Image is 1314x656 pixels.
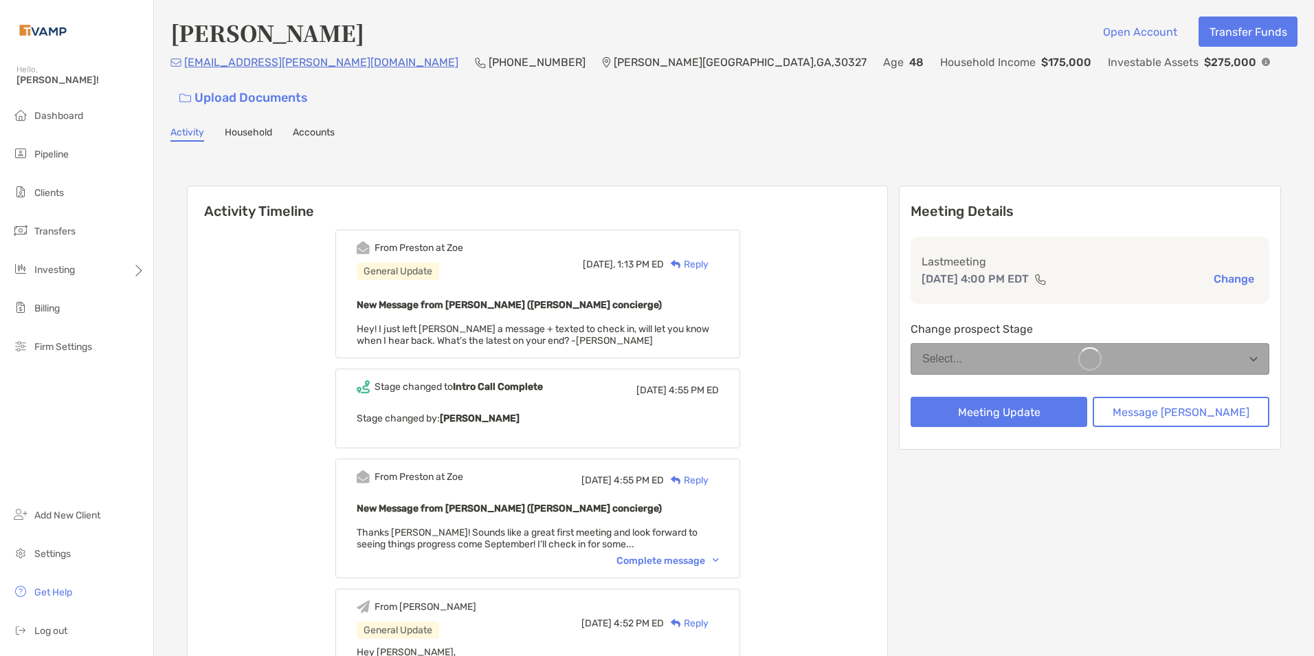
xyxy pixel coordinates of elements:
[170,58,181,67] img: Email Icon
[357,241,370,254] img: Event icon
[664,473,709,488] div: Reply
[1034,274,1047,285] img: communication type
[1108,54,1199,71] p: Investable Assets
[293,127,335,142] a: Accounts
[16,74,145,86] span: [PERSON_NAME]!
[357,600,370,613] img: Event icon
[12,261,29,277] img: investing icon
[669,384,719,396] span: 4:55 PM ED
[34,303,60,314] span: Billing
[922,270,1029,287] p: [DATE] 4:00 PM EDT
[34,510,100,521] span: Add New Client
[1092,17,1188,47] button: Open Account
[184,54,458,71] p: [EMAIL_ADDRESS][PERSON_NAME][DOMAIN_NAME]
[581,617,612,629] span: [DATE]
[357,527,698,550] span: Thanks [PERSON_NAME]! Sounds like a great first meeting and look forward to seeing things progres...
[375,471,463,483] div: From Preston at Zoe
[911,397,1087,427] button: Meeting Update
[1204,54,1256,71] p: $275,000
[34,149,69,160] span: Pipeline
[940,54,1036,71] p: Household Income
[170,127,204,142] a: Activity
[664,616,709,631] div: Reply
[12,107,29,123] img: dashboard icon
[34,341,92,353] span: Firm Settings
[34,548,71,560] span: Settings
[440,413,520,424] b: [PERSON_NAME]
[375,381,543,393] div: Stage changed to
[583,259,615,270] span: [DATE],
[617,259,664,270] span: 1:13 PM ED
[12,622,29,638] img: logout icon
[1262,58,1270,66] img: Info Icon
[12,583,29,600] img: get-help icon
[602,57,611,68] img: Location Icon
[12,299,29,316] img: billing icon
[12,184,29,200] img: clients icon
[1093,397,1269,427] button: Message [PERSON_NAME]
[34,625,67,637] span: Log out
[34,226,76,237] span: Transfers
[614,474,664,486] span: 4:55 PM ED
[614,54,867,71] p: [PERSON_NAME][GEOGRAPHIC_DATA] , GA , 30327
[375,242,463,254] div: From Preston at Zoe
[357,622,439,639] div: General Update
[357,299,662,311] b: New Message from [PERSON_NAME] ([PERSON_NAME] concierge)
[34,264,75,276] span: Investing
[671,260,681,269] img: Reply icon
[616,555,719,567] div: Complete message
[636,384,667,396] span: [DATE]
[170,83,317,113] a: Upload Documents
[922,253,1258,270] p: Last meeting
[12,506,29,523] img: add_new_client icon
[357,470,370,483] img: Event icon
[581,474,612,486] span: [DATE]
[34,110,83,122] span: Dashboard
[357,380,370,393] img: Event icon
[357,503,662,514] b: New Message from [PERSON_NAME] ([PERSON_NAME] concierge)
[357,263,439,280] div: General Update
[12,222,29,239] img: transfers icon
[664,257,709,272] div: Reply
[883,54,904,71] p: Age
[489,54,586,71] p: [PHONE_NUMBER]
[12,145,29,162] img: pipeline icon
[170,17,364,48] h4: [PERSON_NAME]
[16,6,69,55] img: Zoe Logo
[34,187,64,199] span: Clients
[713,558,719,562] img: Chevron icon
[614,617,664,629] span: 4:52 PM ED
[909,54,924,71] p: 48
[12,545,29,561] img: settings icon
[357,323,709,347] span: Hey! I just left [PERSON_NAME] a message + texted to check in, will let you know when I hear back...
[475,57,486,68] img: Phone Icon
[671,619,681,628] img: Reply icon
[34,587,72,598] span: Get Help
[179,94,191,103] img: button icon
[375,601,476,613] div: From [PERSON_NAME]
[1210,272,1258,286] button: Change
[1199,17,1298,47] button: Transfer Funds
[911,320,1269,338] p: Change prospect Stage
[188,186,887,219] h6: Activity Timeline
[671,476,681,485] img: Reply icon
[911,203,1269,220] p: Meeting Details
[453,381,543,393] b: Intro Call Complete
[12,338,29,354] img: firm-settings icon
[357,410,719,427] p: Stage changed by:
[225,127,272,142] a: Household
[1041,54,1091,71] p: $175,000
